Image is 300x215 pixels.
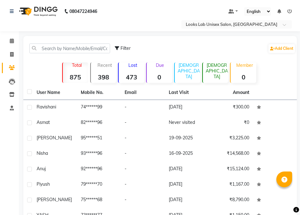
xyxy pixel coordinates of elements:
p: Lost [121,62,144,68]
iframe: chat widget [274,190,294,209]
td: ₹8,790.00 [209,193,253,208]
th: User Name [33,85,77,100]
strong: 398 [91,73,116,81]
p: Member [233,62,256,68]
p: Total [65,62,88,68]
td: - [121,100,165,115]
td: [DATE] [165,177,209,193]
td: 16-09-2025 [165,146,209,162]
img: logo [16,3,59,20]
b: 08047224946 [69,3,97,20]
td: 19-09-2025 [165,131,209,146]
strong: 875 [63,73,88,81]
th: Mobile No. [77,85,121,100]
strong: 473 [119,73,144,81]
td: ₹1,167.00 [209,177,253,193]
span: piyush [37,181,50,187]
strong: 0 [231,73,256,81]
th: Email [121,85,165,100]
td: [DATE] [165,193,209,208]
p: [DEMOGRAPHIC_DATA] [205,62,228,79]
td: ₹300.00 [209,100,253,115]
span: anuj [37,166,46,171]
td: ₹15,124.00 [209,162,253,177]
span: Nisha [37,150,48,156]
span: ravi [37,104,45,110]
span: [PERSON_NAME] [37,197,72,202]
td: ₹0 [209,115,253,131]
td: ₹14,568.00 [209,146,253,162]
p: [DEMOGRAPHIC_DATA] [177,62,200,79]
a: Add Client [268,44,295,53]
td: [DATE] [165,162,209,177]
p: Due [148,62,172,68]
td: - [121,131,165,146]
span: Filter [121,45,131,51]
span: Asmat [37,119,50,125]
th: Last Visit [165,85,209,100]
td: - [121,162,165,177]
td: [DATE] [165,100,209,115]
input: Search by Name/Mobile/Email/Code [29,44,110,53]
td: - [121,193,165,208]
td: ₹3,225.00 [209,131,253,146]
strong: 0 [175,84,200,92]
td: - [121,177,165,193]
th: Amount [229,85,253,100]
strong: 2 [203,84,228,92]
span: [PERSON_NAME] [37,135,72,141]
p: Recent [93,62,116,68]
td: Never visited [165,115,209,131]
td: - [121,115,165,131]
strong: 0 [147,73,172,81]
span: shani [45,104,56,110]
td: - [121,146,165,162]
